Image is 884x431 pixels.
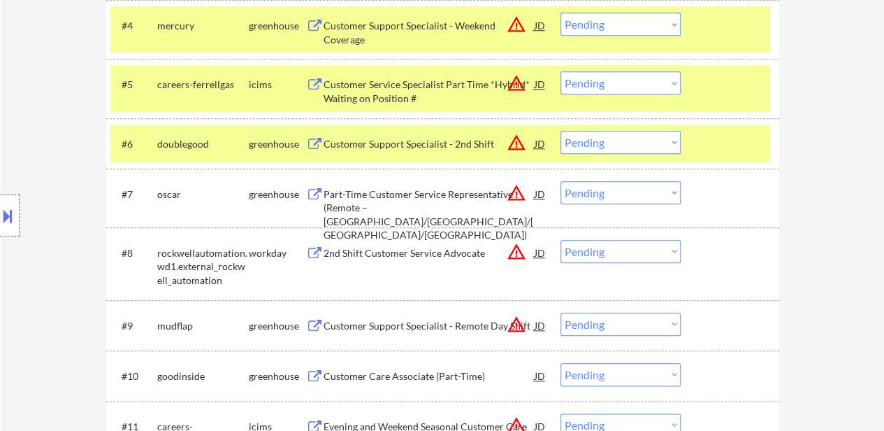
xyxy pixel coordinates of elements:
[533,313,547,338] div: JD
[249,78,306,92] div: icims
[122,78,146,92] div: #5
[324,19,535,46] div: Customer Support Specialist - Weekend Coverage
[249,188,306,202] div: greenhouse
[507,315,526,334] button: warning_amber
[324,319,535,333] div: Customer Support Specialist - Remote Day Shift
[533,13,547,38] div: JD
[249,246,306,260] div: workday
[324,78,535,105] div: Customer Service Specialist Part Time *Hybrid* Waiting on Position #
[533,240,547,265] div: JD
[122,369,146,383] div: #10
[249,319,306,333] div: greenhouse
[324,369,535,383] div: Customer Care Associate (Part-Time)
[507,133,526,153] button: warning_amber
[157,369,249,383] div: goodinside
[249,369,306,383] div: greenhouse
[507,73,526,93] button: warning_amber
[533,181,547,206] div: JD
[324,246,535,260] div: 2nd Shift Customer Service Advocate
[533,363,547,388] div: JD
[249,19,306,33] div: greenhouse
[324,188,535,242] div: Part-Time Customer Service Representative (Remote – [GEOGRAPHIC_DATA]/[GEOGRAPHIC_DATA]/[GEOGRAPH...
[533,131,547,156] div: JD
[249,137,306,151] div: greenhouse
[533,71,547,97] div: JD
[507,15,526,34] button: warning_amber
[324,137,535,151] div: Customer Support Specialist - 2nd Shift
[157,19,249,33] div: mercury
[122,19,146,33] div: #4
[157,78,249,92] div: careers-ferrellgas
[507,242,526,262] button: warning_amber
[507,183,526,203] button: warning_amber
